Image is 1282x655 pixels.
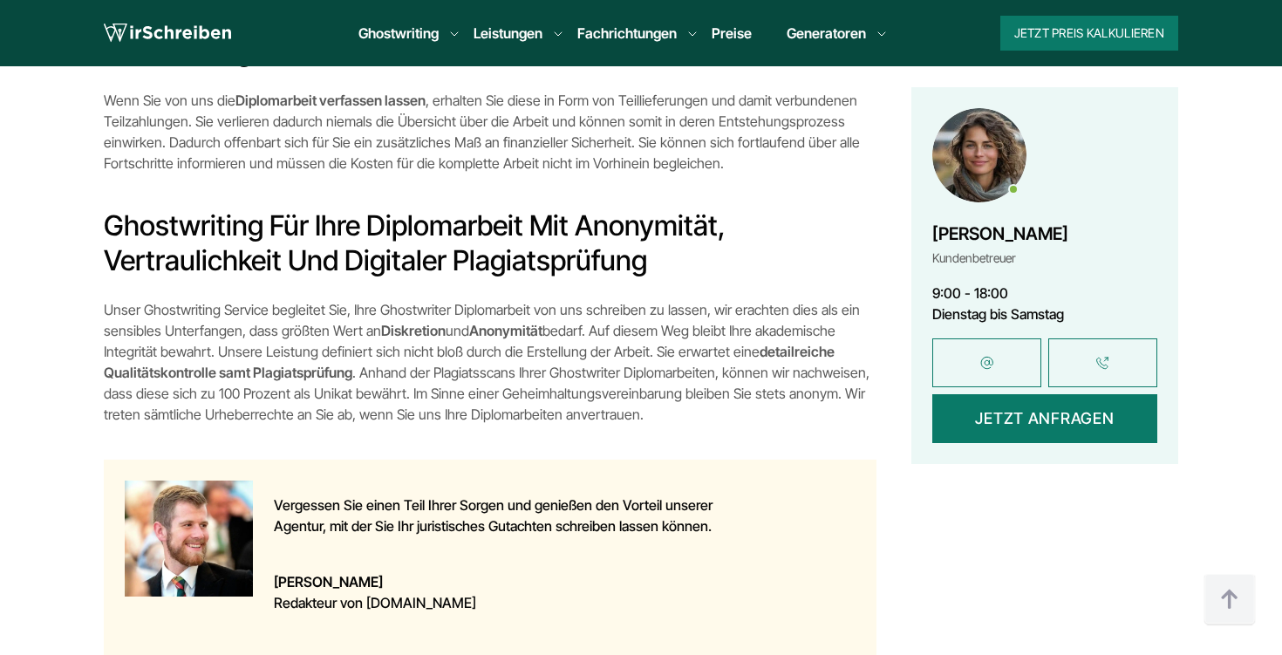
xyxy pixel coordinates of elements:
[104,299,876,425] p: Unser Ghostwriting Service begleitet Sie, Ihre Ghostwriter Diplomarbeit von uns schreiben zu lass...
[381,322,446,339] strong: Diskretion
[274,571,757,592] strong: [PERSON_NAME]
[274,495,757,536] p: Vergessen Sie einen Teil Ihrer Sorgen und genießen den Vorteil unserer Agentur, mit der Sie Ihr j...
[358,23,439,44] a: Ghostwriting
[104,20,231,46] img: logo wirschreiben
[104,208,876,278] h3: Ghostwriting für Ihre Diplomarbeit mit Anonymität, Vertraulichkeit und digitaler Plagiatsprüfung
[932,282,1157,303] div: 9:00 - 18:00
[235,92,426,109] strong: Diplomarbeit verfassen lassen
[932,219,1068,247] div: [PERSON_NAME]
[104,90,876,174] p: Wenn Sie von uns die , erhalten Sie diese in Form von Teillieferungen und damit verbundenen Teilz...
[932,108,1026,202] img: Maria Kaufman
[932,303,1157,324] div: Dienstag bis Samstag
[469,322,542,339] strong: Anonymität
[787,23,866,44] a: Generatoren
[1000,16,1178,51] button: Jetzt Preis kalkulieren
[125,481,253,597] img: Heinrich Pethke
[1204,574,1256,626] img: button top
[474,23,542,44] a: Leistungen
[577,23,677,44] a: Fachrichtungen
[932,393,1157,442] button: Jetzt anfragen
[932,247,1068,268] div: Kundenbetreuer
[274,571,757,613] p: Redakteur von [DOMAIN_NAME]
[712,24,752,42] a: Preise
